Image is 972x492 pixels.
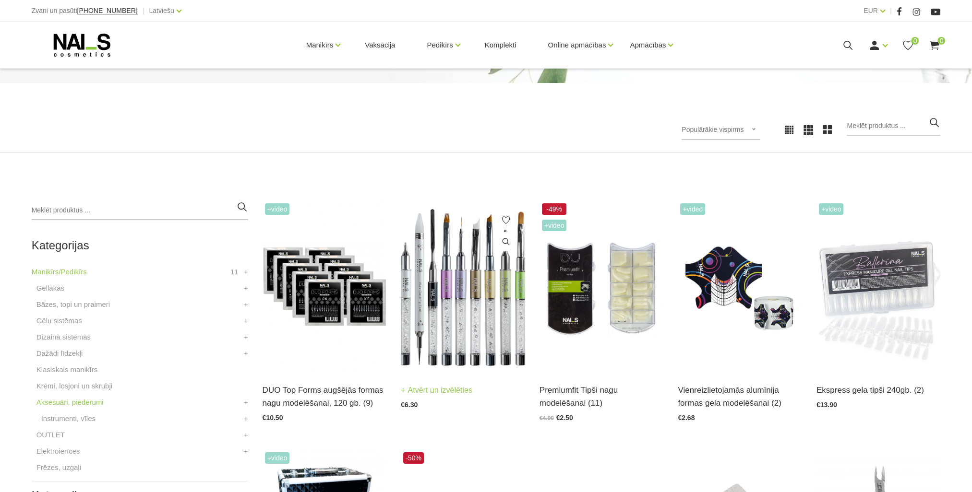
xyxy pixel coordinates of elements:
span: €4.90 [540,415,554,422]
span: -49% [542,203,567,215]
a: Instrumenti, vīles [41,413,96,424]
span: +Video [542,220,567,231]
img: #1 • Mazs(S) sāna arkas izliekums, normāls/vidējs C izliekums, garā forma • Piemērota standarta n... [263,201,387,372]
img: Ekpress gela tipši pieaudzēšanai 240 gab.Gela nagu pieaudzēšana vēl nekad nav bijusi tik vienkārš... [816,201,941,372]
span: +Video [680,203,705,215]
a: 0 [928,39,940,51]
a: + [244,397,248,408]
span: +Video [265,452,290,464]
a: [PHONE_NUMBER] [77,7,138,14]
span: €6.30 [401,401,418,409]
a: Gēllakas [36,282,64,294]
a: Apmācības [630,26,666,64]
a: + [244,429,248,441]
a: Atvērt un izvēlēties [401,384,472,397]
a: Elektroierīces [36,445,80,457]
input: Meklēt produktus ... [847,117,940,136]
a: + [244,282,248,294]
input: Meklēt produktus ... [32,201,248,220]
span: | [143,5,144,17]
a: Frēzes, uzgaļi [36,462,81,473]
a: + [244,348,248,359]
span: Populārākie vispirms [682,126,744,133]
a: Bāzes, topi un praimeri [36,299,110,310]
span: | [890,5,892,17]
h2: Kategorijas [32,239,248,252]
a: EUR [864,5,878,16]
a: Online apmācības [548,26,606,64]
a: OUTLET [36,429,65,441]
span: €2.50 [556,414,573,422]
span: €10.50 [263,414,283,422]
a: Premiumfit Tipši nagu modelēšanai (11) [540,384,664,410]
span: -50% [403,452,424,464]
img: Dažāda veida dizaina otas:- Art Magnetics tools- Spatula Tool- Fork Brush #6- Art U Slant- Oval #... [401,201,525,372]
a: Pedikīrs [427,26,453,64]
a: Ekspress gela tipši 240gb. (2) [816,384,941,397]
span: 11 [230,266,239,278]
a: + [244,445,248,457]
span: +Video [819,203,844,215]
a: Dizaina sistēmas [36,331,91,343]
a: DUO Top Forms augšējās formas nagu modelēšanai, 120 gb. (9) [263,384,387,410]
a: + [244,299,248,310]
span: 0 [911,37,919,45]
a: Komplekti [477,22,524,68]
div: Zvani un pasūti [32,5,138,17]
a: + [244,413,248,424]
a: Manikīrs [306,26,334,64]
a: + [244,266,248,278]
span: €13.90 [816,401,837,409]
a: Manikīrs/Pedikīrs [32,266,87,278]
a: Dažādi līdzekļi [36,348,83,359]
a: Vienreizlietojamās alumīnija formas gela modelēšanai (2) [678,384,802,410]
a: Klasiskais manikīrs [36,364,98,375]
a: Krēmi, losjoni un skrubji [36,380,112,392]
a: Gēlu sistēmas [36,315,82,327]
a: Aksesuāri, piederumi [36,397,104,408]
span: +Video [265,203,290,215]
img: Īpaši noturīgas modelēšanas formas, kas maksimāli atvieglo meistara darbu. Izcili cietas, maksimā... [678,201,802,372]
a: + [244,331,248,343]
span: 0 [937,37,945,45]
span: €2.68 [678,414,695,422]
img: Plānas, elastīgas formas. To īpašā forma sniedz iespēju modelēt nagus ar paralēlām sānu malām, kā... [540,201,664,372]
a: Latviešu [149,5,174,16]
a: + [244,315,248,327]
a: 0 [902,39,914,51]
a: Vaksācija [357,22,403,68]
